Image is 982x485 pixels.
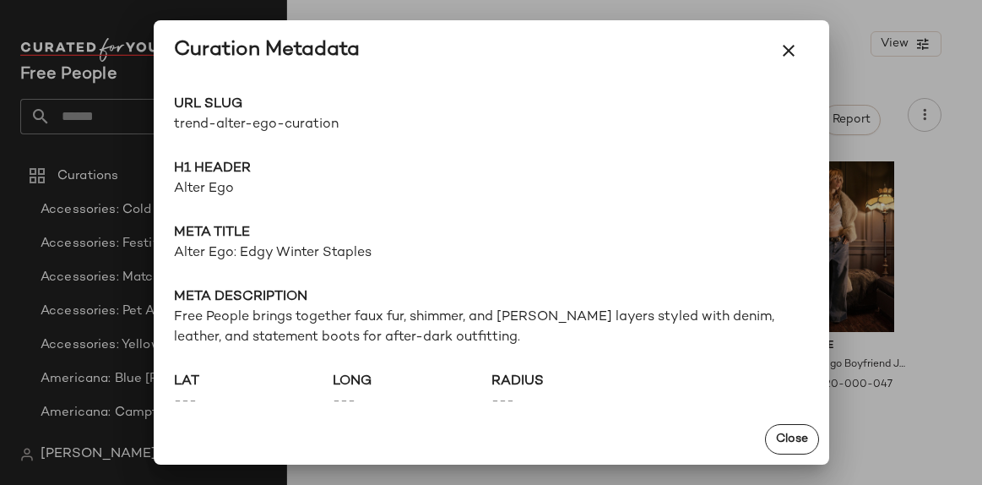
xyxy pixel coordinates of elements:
span: long [333,372,491,392]
span: Close [775,433,808,446]
span: Meta description [174,287,809,308]
div: Curation Metadata [174,37,360,64]
span: Alter Ego: Edgy Winter Staples [174,243,809,264]
span: Free People brings together faux fur, shimmer, and [PERSON_NAME] layers styled with denim, leathe... [174,308,809,348]
span: --- [491,392,650,412]
span: Alter Ego [174,179,809,199]
span: --- [333,392,491,412]
span: --- [174,392,333,412]
span: URL Slug [174,95,491,115]
span: H1 Header [174,159,809,179]
button: Close [765,424,819,455]
span: trend-alter-ego-curation [174,115,491,135]
span: radius [491,372,650,392]
span: Meta title [174,223,809,243]
span: lat [174,372,333,392]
